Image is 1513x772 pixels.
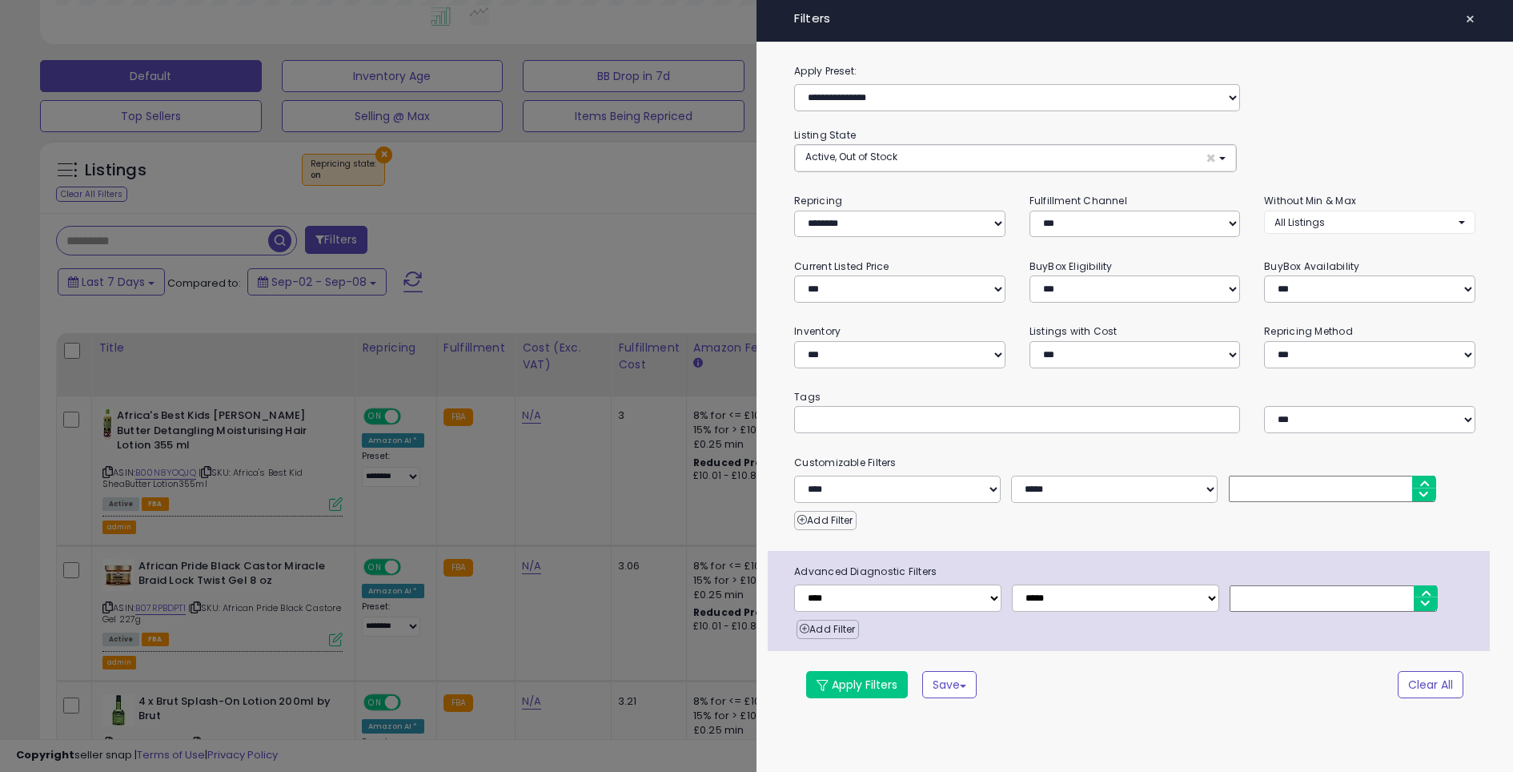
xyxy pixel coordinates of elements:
small: Current Listed Price [794,259,889,273]
small: Tags [782,388,1487,406]
span: × [1206,150,1216,167]
button: All Listings [1264,211,1475,234]
small: Listing State [794,128,856,142]
small: Repricing Method [1264,324,1353,338]
span: All Listings [1274,215,1325,229]
button: Apply Filters [806,671,908,698]
label: Apply Preset: [782,62,1487,80]
small: BuyBox Eligibility [1029,259,1113,273]
h4: Filters [794,12,1475,26]
button: Save [922,671,977,698]
button: × [1459,8,1482,30]
small: Listings with Cost [1029,324,1118,338]
button: Clear All [1398,671,1463,698]
small: Repricing [794,194,842,207]
span: Advanced Diagnostic Filters [782,563,1490,581]
small: Inventory [794,324,841,338]
small: Without Min & Max [1264,194,1356,207]
span: × [1465,8,1475,30]
button: Add Filter [794,511,856,530]
small: BuyBox Availability [1264,259,1359,273]
small: Fulfillment Channel [1029,194,1127,207]
button: Add Filter [797,620,858,639]
small: Customizable Filters [782,454,1487,472]
span: Active, Out of Stock [805,150,897,163]
button: Active, Out of Stock × [795,145,1236,171]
